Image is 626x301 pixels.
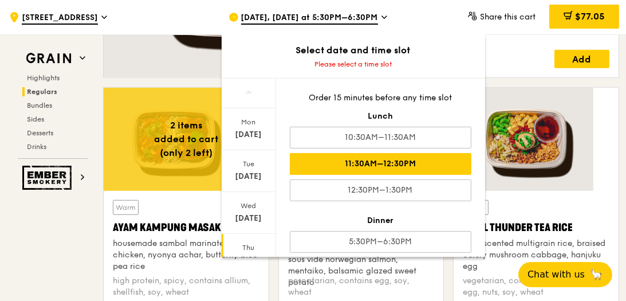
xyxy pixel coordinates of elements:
[27,143,46,151] span: Drinks
[113,200,139,215] div: Warm
[223,159,274,169] div: Tue
[288,254,435,288] div: sous vide norwegian salmon, mentaiko, balsamic glazed sweet potato
[290,92,471,104] div: Order 15 minutes before any time slot
[223,129,274,140] div: [DATE]
[290,111,471,122] div: Lunch
[290,127,471,148] div: 10:30AM–11:30AM
[27,88,57,96] span: Regulars
[222,44,485,57] div: Select date and time slot
[223,201,274,210] div: Wed
[554,50,609,68] div: Add
[463,220,609,236] div: Basil Thunder Tea Rice
[22,48,75,69] img: Grain web logo
[27,101,52,110] span: Bundles
[463,238,609,272] div: basil scented multigrain rice, braised celery mushroom cabbage, hanjuku egg
[223,255,274,266] div: [DATE]
[290,153,471,175] div: 11:30AM–12:30PM
[27,74,60,82] span: Highlights
[222,60,485,69] div: Please select a time slot
[518,262,612,287] button: Chat with us🦙
[22,12,98,25] span: [STREET_ADDRESS]
[113,275,259,292] div: high protein, spicy, contains allium, shellfish, soy, wheat
[463,275,609,292] div: vegetarian, contains allium, barley, egg, nuts, soy, wheat
[241,12,378,25] span: [DATE], [DATE] at 5:30PM–6:30PM
[27,115,44,123] span: Sides
[223,243,274,252] div: Thu
[527,268,585,282] span: Chat with us
[223,171,274,182] div: [DATE]
[290,215,471,226] div: Dinner
[575,11,605,22] span: $77.05
[223,118,274,127] div: Mon
[113,238,259,272] div: housemade sambal marinated chicken, nyonya achar, butterfly blue pea rice
[480,12,536,22] span: Share this cart
[27,129,53,137] span: Desserts
[223,213,274,224] div: [DATE]
[290,179,471,201] div: 12:30PM–1:30PM
[22,166,75,190] img: Ember Smokery web logo
[288,275,435,292] div: pescatarian, contains egg, soy, wheat
[589,268,603,282] span: 🦙
[113,220,259,236] div: Ayam Kampung Masak Merah
[290,231,471,253] div: 5:30PM–6:30PM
